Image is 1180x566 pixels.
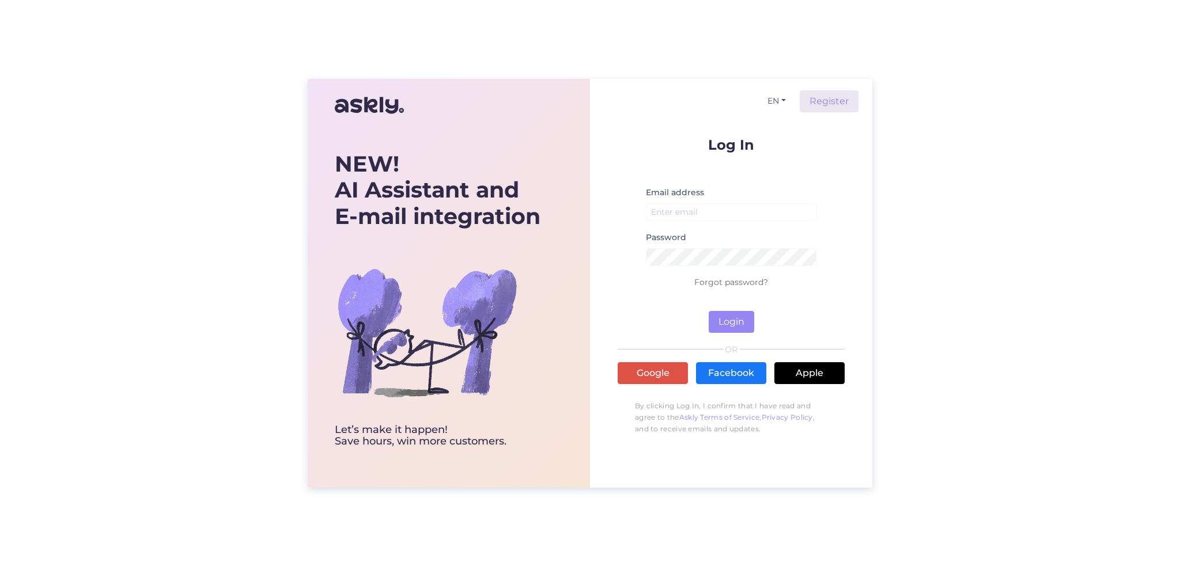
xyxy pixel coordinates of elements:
a: Askly Terms of Service [679,413,760,421]
a: Privacy Policy [762,413,813,421]
a: Google [618,362,688,384]
img: bg-askly [335,240,519,424]
div: AI Assistant and E-mail integration [335,151,540,230]
a: Facebook [696,362,766,384]
a: Forgot password? [694,277,768,287]
button: Login [709,311,754,333]
a: Apple [774,362,845,384]
a: Register [800,90,858,112]
img: Askly [335,92,404,119]
span: OR [723,345,740,354]
p: By clicking Log In, I confirm that I have read and agree to the , , and to receive emails and upd... [618,394,845,440]
label: Password [646,231,686,244]
div: Let’s make it happen! Save hours, win more customers. [335,424,540,447]
button: EN [763,93,791,109]
label: Email address [646,187,704,199]
input: Enter email [646,203,816,221]
b: NEW! [335,150,399,177]
p: Log In [618,138,845,152]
